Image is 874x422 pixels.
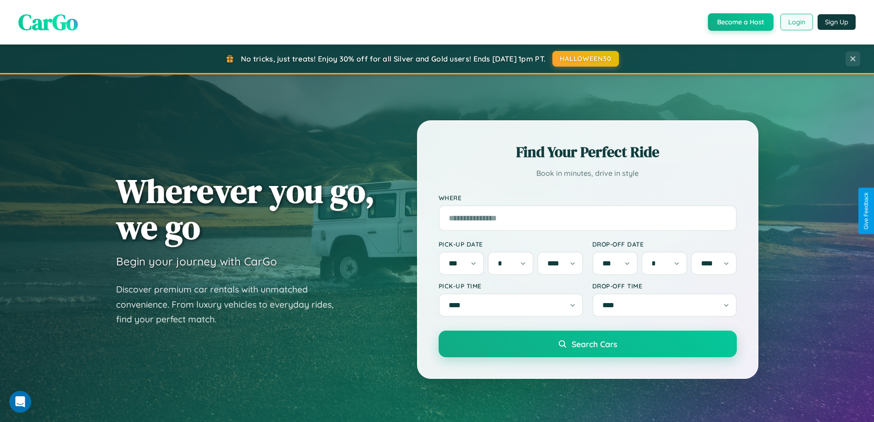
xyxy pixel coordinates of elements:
[116,173,375,245] h1: Wherever you go, we go
[439,282,583,290] label: Pick-up Time
[116,282,345,327] p: Discover premium car rentals with unmatched convenience. From luxury vehicles to everyday rides, ...
[18,7,78,37] span: CarGo
[863,192,869,230] div: Give Feedback
[439,167,737,180] p: Book in minutes, drive in style
[818,14,856,30] button: Sign Up
[241,54,546,63] span: No tricks, just treats! Enjoy 30% off for all Silver and Gold users! Ends [DATE] 1pm PT.
[116,254,277,268] h3: Begin your journey with CarGo
[439,194,737,202] label: Where
[780,14,813,30] button: Login
[552,51,619,67] button: HALLOWEEN30
[572,339,617,349] span: Search Cars
[439,142,737,162] h2: Find Your Perfect Ride
[708,13,774,31] button: Become a Host
[592,282,737,290] label: Drop-off Time
[439,331,737,357] button: Search Cars
[592,240,737,248] label: Drop-off Date
[9,391,31,413] iframe: Intercom live chat
[439,240,583,248] label: Pick-up Date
